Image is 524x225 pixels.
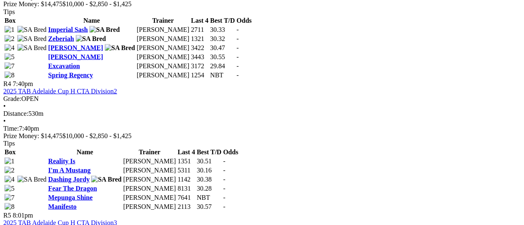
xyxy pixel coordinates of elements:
[5,184,14,192] img: 5
[5,53,14,60] img: 5
[3,102,6,109] span: •
[177,148,196,156] th: Last 4
[63,0,132,7] span: $10,000 - $2,850 - $1,425
[196,148,222,156] th: Best T/D
[17,44,47,51] img: SA Bred
[3,139,15,146] span: Tips
[210,53,235,61] td: 30.55
[5,157,14,165] img: 1
[136,25,190,34] td: [PERSON_NAME]
[237,35,239,42] span: -
[123,166,176,174] td: [PERSON_NAME]
[3,132,521,139] div: Prize Money: $14,475
[17,175,47,183] img: SA Bred
[210,34,235,43] td: 30.32
[48,44,103,51] a: [PERSON_NAME]
[17,35,47,42] img: SA Bred
[89,26,120,33] img: SA Bred
[237,26,239,33] span: -
[191,25,209,34] td: 2711
[223,175,225,182] span: -
[48,26,88,33] a: Imperial Sash
[3,0,521,8] div: Prize Money: $14,475
[48,16,135,24] th: Name
[210,43,235,52] td: 30.47
[210,16,235,24] th: Best T/D
[237,53,239,60] span: -
[223,157,225,164] span: -
[136,43,190,52] td: [PERSON_NAME]
[191,53,209,61] td: 3443
[223,148,239,156] th: Odds
[236,16,252,24] th: Odds
[123,148,176,156] th: Trainer
[48,53,103,60] a: [PERSON_NAME]
[5,35,14,42] img: 2
[191,34,209,43] td: 1321
[3,95,22,102] span: Grade:
[136,34,190,43] td: [PERSON_NAME]
[237,44,239,51] span: -
[177,175,196,183] td: 1142
[48,175,89,182] a: Dashing Jordy
[5,175,14,183] img: 4
[196,157,222,165] td: 30.51
[48,157,75,164] a: Reality Is
[105,44,135,51] img: SA Bred
[3,124,521,132] div: 7:40pm
[191,62,209,70] td: 3172
[136,62,190,70] td: [PERSON_NAME]
[3,110,28,117] span: Distance:
[136,16,190,24] th: Trainer
[3,117,6,124] span: •
[5,71,14,79] img: 8
[223,194,225,201] span: -
[76,35,106,42] img: SA Bred
[223,166,225,173] span: -
[123,175,176,183] td: [PERSON_NAME]
[5,166,14,174] img: 2
[177,157,196,165] td: 1351
[91,175,121,183] img: SA Bred
[13,80,33,87] span: 7:40pm
[196,175,222,183] td: 30.38
[136,71,190,79] td: [PERSON_NAME]
[63,132,132,139] span: $10,000 - $2,850 - $1,425
[3,110,521,117] div: 530m
[177,202,196,211] td: 2113
[136,53,190,61] td: [PERSON_NAME]
[3,8,15,15] span: Tips
[48,203,76,210] a: Manifesto
[5,44,14,51] img: 4
[5,203,14,210] img: 8
[5,62,14,69] img: 7
[3,124,19,132] span: Time:
[191,16,209,24] th: Last 4
[177,184,196,192] td: 8131
[5,194,14,201] img: 7
[210,62,235,70] td: 29.84
[3,95,521,102] div: OPEN
[48,62,80,69] a: Excavation
[48,194,92,201] a: Mepunga Shine
[5,148,16,155] span: Box
[48,71,93,78] a: Spring Regency
[13,211,33,218] span: 8:01pm
[223,184,225,191] span: -
[223,203,225,210] span: -
[123,184,176,192] td: [PERSON_NAME]
[5,17,16,24] span: Box
[191,71,209,79] td: 1254
[123,193,176,201] td: [PERSON_NAME]
[48,166,90,173] a: I'm A Mustang
[237,71,239,78] span: -
[123,202,176,211] td: [PERSON_NAME]
[237,62,239,69] span: -
[196,202,222,211] td: 30.57
[3,87,117,94] a: 2025 TAB Adelaide Cup H CTA Division2
[48,35,74,42] a: Zeberiah
[48,148,122,156] th: Name
[177,193,196,201] td: 7641
[5,26,14,33] img: 1
[210,71,235,79] td: NBT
